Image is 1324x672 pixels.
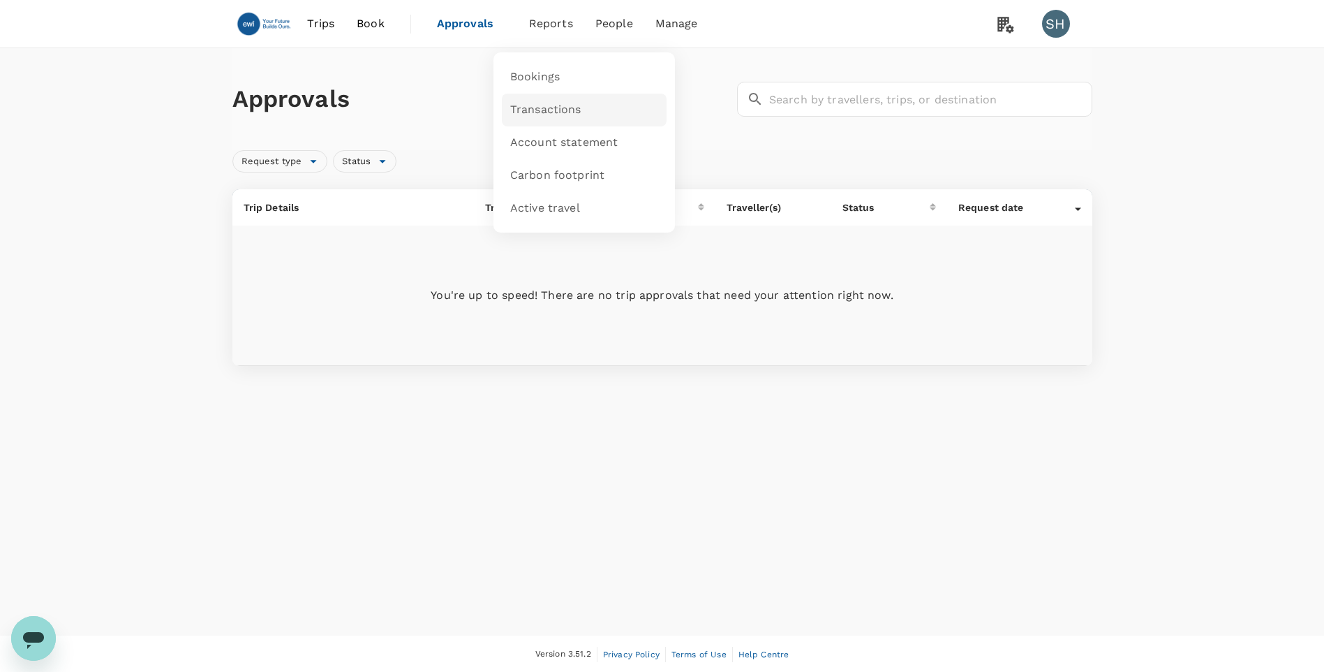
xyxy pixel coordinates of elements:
[738,650,789,659] span: Help Centre
[232,85,731,114] h1: Approvals
[502,192,667,225] a: Active travel
[1042,10,1070,38] div: SH
[11,616,56,661] iframe: Button to launch messaging window
[334,155,379,168] span: Status
[603,650,660,659] span: Privacy Policy
[510,168,604,184] span: Carbon footprint
[333,150,396,173] div: Status
[510,200,580,217] span: Active travel
[595,15,633,32] span: People
[244,287,1081,304] p: You're up to speed! There are no trip approvals that need your attention right now.
[671,647,727,662] a: Terms of Use
[232,150,328,173] div: Request type
[437,15,507,32] span: Approvals
[233,155,311,168] span: Request type
[510,69,560,85] span: Bookings
[502,159,667,192] a: Carbon footprint
[502,94,667,126] a: Transactions
[307,15,334,32] span: Trips
[535,648,591,662] span: Version 3.51.2
[485,200,602,214] div: Travel date
[671,650,727,659] span: Terms of Use
[738,647,789,662] a: Help Centre
[502,61,667,94] a: Bookings
[502,126,667,159] a: Account statement
[727,200,820,214] p: Traveller(s)
[603,647,660,662] a: Privacy Policy
[769,82,1092,117] input: Search by travellers, trips, or destination
[655,15,698,32] span: Manage
[529,15,573,32] span: Reports
[842,200,930,214] div: Status
[232,8,297,39] img: EWI Group
[510,102,581,118] span: Transactions
[510,135,618,151] span: Account statement
[958,200,1075,214] div: Request date
[244,200,463,214] p: Trip Details
[357,15,385,32] span: Book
